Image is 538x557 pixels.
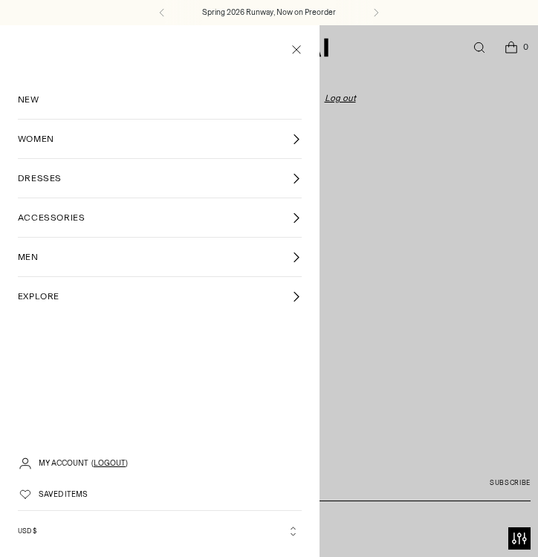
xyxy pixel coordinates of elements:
a: NEW [18,80,302,119]
a: DRESSES [18,159,302,198]
a: MEN [18,238,302,276]
span: NEW [18,93,39,106]
span: EXPLORE [18,290,59,303]
a: Spring 2026 Runway, Now on Preorder [202,7,336,19]
a: ACCESSORIES [18,198,302,237]
span: ( ) [91,448,128,479]
a: USD $ [18,517,302,545]
a: WOMEN [18,120,302,158]
a: My Account [39,448,88,479]
span: WOMEN [18,132,54,146]
span: DRESSES [18,172,62,185]
a: Saved Items [39,479,323,510]
span: USD $ [18,526,36,536]
span: ACCESSORIES [18,211,85,224]
a: Logout [94,457,126,469]
span: MEN [18,250,39,264]
a: EXPLORE [18,277,302,316]
button: Close menu modal [281,33,311,64]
